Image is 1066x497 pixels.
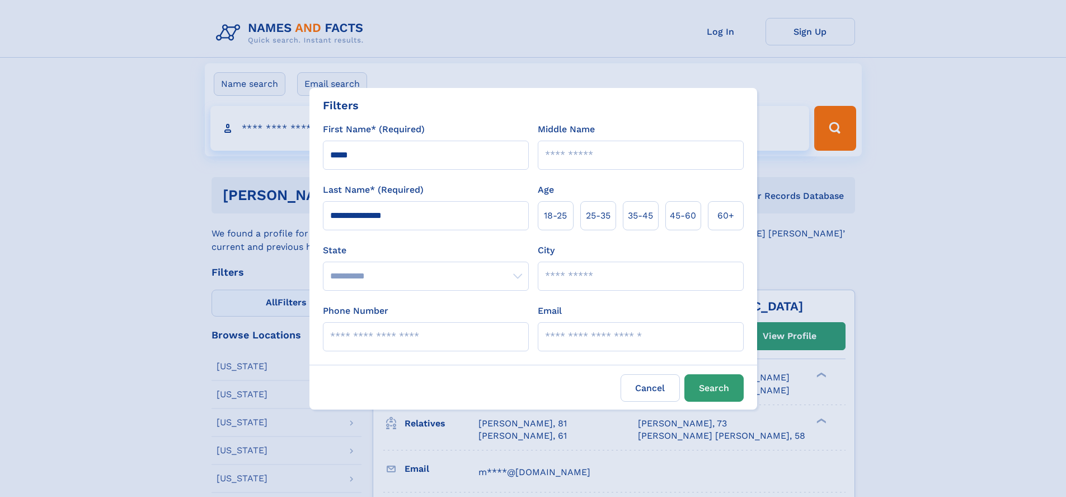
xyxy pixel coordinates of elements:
[538,123,595,136] label: Middle Name
[684,374,744,402] button: Search
[538,304,562,318] label: Email
[323,304,388,318] label: Phone Number
[621,374,680,402] label: Cancel
[670,209,696,222] span: 45‑60
[586,209,611,222] span: 25‑35
[538,183,554,197] label: Age
[544,209,567,222] span: 18‑25
[323,244,529,257] label: State
[323,97,359,114] div: Filters
[717,209,734,222] span: 60+
[628,209,653,222] span: 35‑45
[323,123,425,136] label: First Name* (Required)
[323,183,424,197] label: Last Name* (Required)
[538,244,555,257] label: City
